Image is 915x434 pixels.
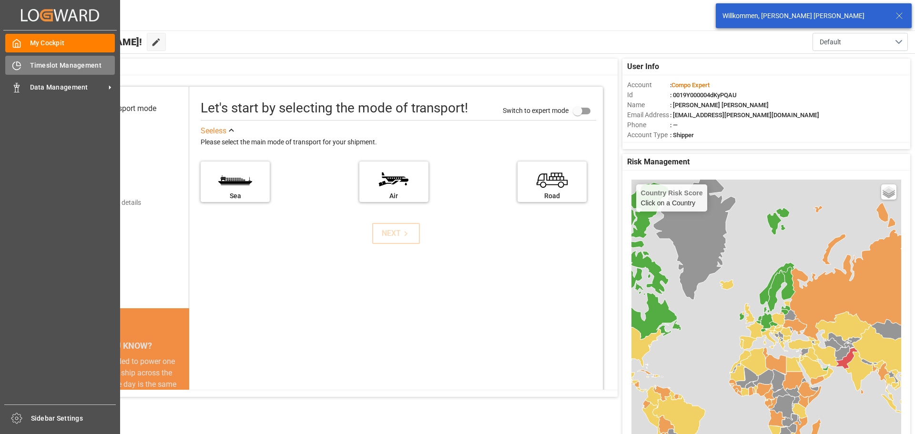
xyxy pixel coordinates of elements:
[670,91,737,99] span: : 0019Y000004dKyPQAU
[5,56,115,74] a: Timeslot Management
[503,106,569,114] span: Switch to expert mode
[627,100,670,110] span: Name
[722,11,886,21] div: Willkommen, [PERSON_NAME] [PERSON_NAME]
[201,125,226,137] div: See less
[627,61,659,72] span: User Info
[627,130,670,140] span: Account Type
[641,189,703,197] h4: Country Risk Score
[813,33,908,51] button: open menu
[51,336,189,356] div: DID YOU KNOW?
[820,37,841,47] span: Default
[670,111,819,119] span: : [EMAIL_ADDRESS][PERSON_NAME][DOMAIN_NAME]
[670,121,678,129] span: : —
[641,189,703,207] div: Click on a Country
[522,191,582,201] div: Road
[627,80,670,90] span: Account
[382,228,411,239] div: NEXT
[670,131,694,139] span: : Shipper
[627,90,670,100] span: Id
[205,191,265,201] div: Sea
[364,191,424,201] div: Air
[671,81,710,89] span: Compo Expert
[30,38,115,48] span: My Cockpit
[63,356,178,424] div: The energy needed to power one large container ship across the ocean in a single day is the same ...
[670,81,710,89] span: :
[627,156,690,168] span: Risk Management
[372,223,420,244] button: NEXT
[201,137,596,148] div: Please select the main mode of transport for your shipment.
[30,82,105,92] span: Data Management
[670,101,769,109] span: : [PERSON_NAME] [PERSON_NAME]
[40,33,142,51] span: Hello [PERSON_NAME]!
[201,98,468,118] div: Let's start by selecting the mode of transport!
[627,120,670,130] span: Phone
[881,184,896,200] a: Layers
[627,110,670,120] span: Email Address
[31,414,116,424] span: Sidebar Settings
[5,34,115,52] a: My Cockpit
[30,61,115,71] span: Timeslot Management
